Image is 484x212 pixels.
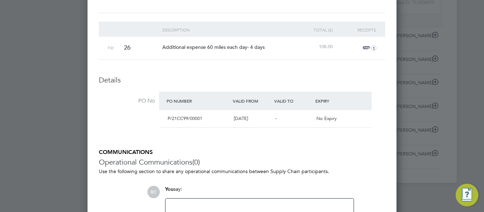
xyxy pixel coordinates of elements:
span: Fri [108,45,114,51]
h3: Operational Communications [99,157,385,167]
p: Use the following section to share any operational communications between Supply Chain participants. [99,168,385,174]
button: Engage Resource Center [456,184,478,206]
span: (0) [192,157,200,167]
span: - [275,115,277,121]
span: No Expiry [316,115,337,121]
div: Receipts [334,22,378,38]
div: PO Number [165,94,231,107]
div: Total (£) [291,22,334,38]
div: Valid From [231,94,272,107]
span: [DATE] [234,115,248,121]
div: Expiry [314,94,355,107]
h5: COMMUNICATIONS [99,149,385,156]
span: You [165,186,174,192]
span: Additional expense 60 miles each day- 4 days [162,44,265,50]
i: 1 [371,46,376,51]
div: say: [165,186,354,198]
div: Valid To [272,94,314,107]
span: P/21CC99/00001 [168,115,202,121]
span: 108.00 [319,44,333,50]
span: 26 [124,44,130,51]
div: Description [161,22,291,38]
label: PO No [99,97,155,105]
span: RC [147,186,160,198]
h3: Details [99,75,385,85]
